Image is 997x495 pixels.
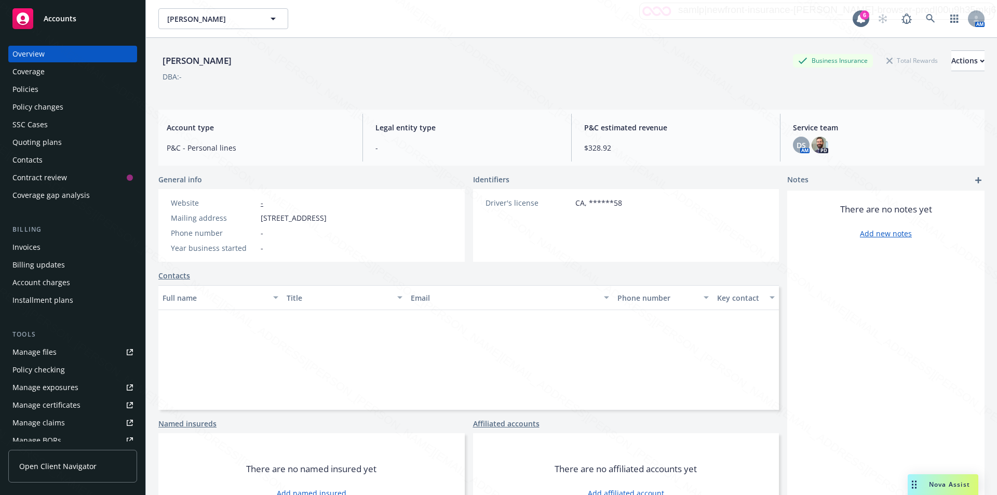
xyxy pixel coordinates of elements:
[12,414,65,431] div: Manage claims
[158,418,217,429] a: Named insureds
[261,198,263,208] a: -
[8,344,137,360] a: Manage files
[12,187,90,204] div: Coverage gap analysis
[8,239,137,256] a: Invoices
[944,8,965,29] a: Switch app
[163,71,182,82] div: DBA: -
[163,292,267,303] div: Full name
[12,379,78,396] div: Manage exposures
[158,285,282,310] button: Full name
[44,15,76,23] span: Accounts
[920,8,941,29] a: Search
[8,4,137,33] a: Accounts
[12,344,57,360] div: Manage files
[12,432,61,449] div: Manage BORs
[407,285,613,310] button: Email
[158,174,202,185] span: General info
[12,81,38,98] div: Policies
[8,81,137,98] a: Policies
[473,418,540,429] a: Affiliated accounts
[8,116,137,133] a: SSC Cases
[171,212,257,223] div: Mailing address
[8,46,137,62] a: Overview
[167,142,350,153] span: P&C - Personal lines
[8,134,137,151] a: Quoting plans
[8,397,137,413] a: Manage certificates
[12,116,48,133] div: SSC Cases
[167,122,350,133] span: Account type
[8,432,137,449] a: Manage BORs
[8,414,137,431] a: Manage claims
[793,54,873,67] div: Business Insurance
[860,228,912,239] a: Add new notes
[713,285,779,310] button: Key contact
[12,152,43,168] div: Contacts
[717,292,763,303] div: Key contact
[12,257,65,273] div: Billing updates
[486,197,571,208] div: Driver's license
[12,362,65,378] div: Policy checking
[19,461,97,472] span: Open Client Navigator
[171,243,257,253] div: Year business started
[171,197,257,208] div: Website
[8,362,137,378] a: Policy checking
[375,122,559,133] span: Legal entity type
[12,134,62,151] div: Quoting plans
[881,54,943,67] div: Total Rewards
[812,137,828,153] img: photo
[555,463,697,475] span: There are no affiliated accounts yet
[872,8,893,29] a: Start snowing
[951,50,985,71] button: Actions
[972,174,985,186] a: add
[8,274,137,291] a: Account charges
[282,285,407,310] button: Title
[12,239,41,256] div: Invoices
[8,187,137,204] a: Coverage gap analysis
[8,152,137,168] a: Contacts
[8,292,137,309] a: Installment plans
[584,142,767,153] span: $328.92
[787,174,809,186] span: Notes
[12,274,70,291] div: Account charges
[617,292,697,303] div: Phone number
[8,63,137,80] a: Coverage
[840,203,932,216] span: There are no notes yet
[12,63,45,80] div: Coverage
[793,122,976,133] span: Service team
[8,329,137,340] div: Tools
[473,174,509,185] span: Identifiers
[167,14,257,24] span: [PERSON_NAME]
[171,228,257,238] div: Phone number
[8,379,137,396] a: Manage exposures
[375,142,559,153] span: -
[261,243,263,253] span: -
[158,270,190,281] a: Contacts
[8,169,137,186] a: Contract review
[158,8,288,29] button: [PERSON_NAME]
[261,228,263,238] span: -
[908,474,978,495] button: Nova Assist
[12,292,73,309] div: Installment plans
[261,212,327,223] span: [STREET_ADDRESS]
[896,8,917,29] a: Report a Bug
[951,51,985,71] div: Actions
[908,474,921,495] div: Drag to move
[8,99,137,115] a: Policy changes
[411,292,598,303] div: Email
[860,10,869,20] div: 6
[929,480,970,489] span: Nova Assist
[12,46,45,62] div: Overview
[158,54,236,68] div: [PERSON_NAME]
[8,257,137,273] a: Billing updates
[287,292,391,303] div: Title
[12,99,63,115] div: Policy changes
[613,285,712,310] button: Phone number
[12,397,80,413] div: Manage certificates
[246,463,376,475] span: There are no named insured yet
[797,140,806,151] span: DS
[8,224,137,235] div: Billing
[584,122,767,133] span: P&C estimated revenue
[12,169,67,186] div: Contract review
